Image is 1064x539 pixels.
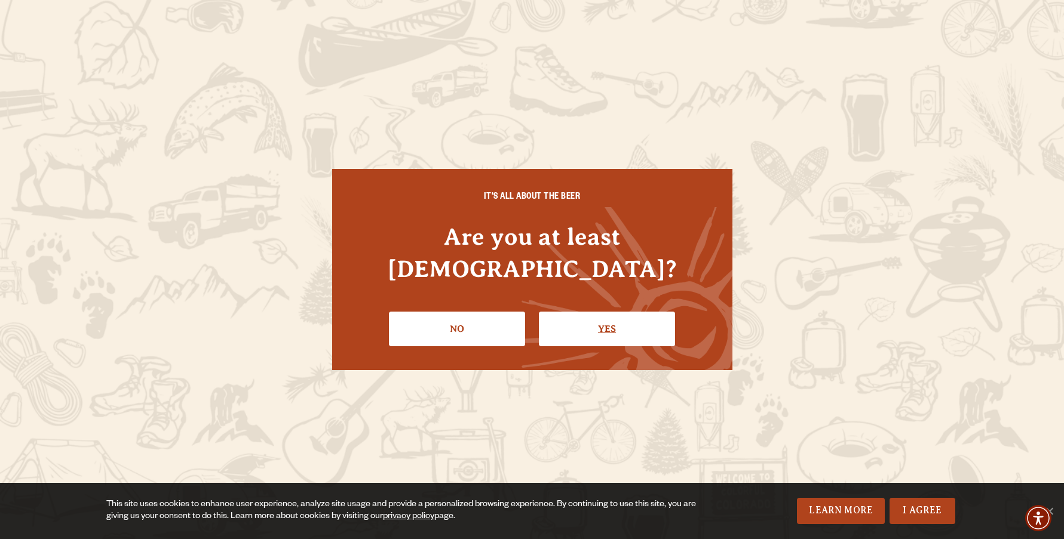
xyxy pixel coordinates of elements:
div: Accessibility Menu [1025,505,1051,531]
a: No [389,312,525,346]
a: I Agree [890,498,955,524]
a: Learn More [797,498,885,524]
div: This site uses cookies to enhance user experience, analyze site usage and provide a personalized ... [106,499,709,523]
h6: IT'S ALL ABOUT THE BEER [356,193,709,204]
a: privacy policy [383,512,434,522]
h4: Are you at least [DEMOGRAPHIC_DATA]? [356,221,709,284]
a: Confirm I'm 21 or older [539,312,675,346]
